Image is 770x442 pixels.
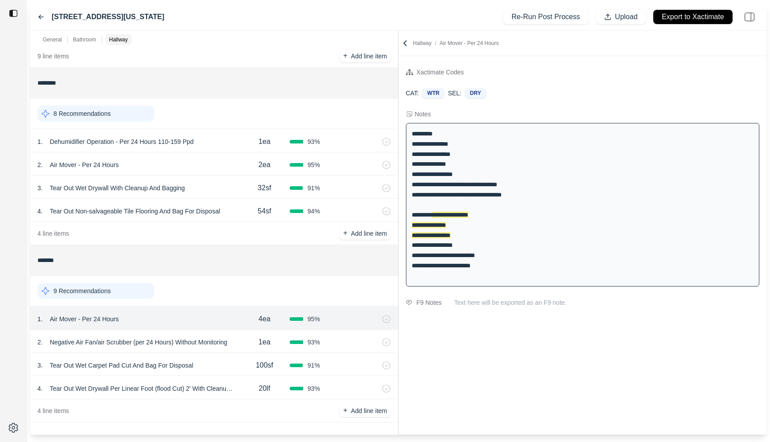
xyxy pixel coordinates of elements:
div: WTR [422,88,444,98]
p: Add line item [351,52,387,61]
p: Text here will be exported as an F9 note. [454,298,759,307]
p: 32sf [258,183,271,193]
p: Add line item [351,406,387,415]
p: Air Mover - Per 24 Hours [46,313,123,325]
p: Tear Out Wet Carpet Pad Cut And Bag For Disposal [46,359,197,372]
p: Upload [615,12,638,22]
p: + [343,51,347,61]
p: + [343,228,347,238]
p: 54sf [258,206,271,217]
p: Air Mover - Per 24 Hours [46,159,123,171]
p: 4 . [37,207,43,216]
p: Tear Out Wet Drywall With Cleanup And Bagging [46,182,188,194]
button: Export to Xactimate [653,10,733,24]
span: 95 % [307,315,320,323]
p: Hallway [109,36,128,43]
span: 93 % [307,384,320,393]
button: Upload [596,10,646,24]
img: right-panel.svg [740,7,759,27]
p: Add line item [351,229,387,238]
button: +Add line item [340,50,390,62]
span: Air Mover - Per 24 Hours [440,40,499,46]
label: [STREET_ADDRESS][US_STATE] [52,12,164,22]
span: 93 % [307,338,320,347]
span: / [432,40,440,46]
p: Tear Out Wet Drywall Per Linear Foot (flood Cut) 2' With Cleanup And Bagging [46,382,239,395]
button: +Add line item [340,227,390,240]
p: SEL: [448,89,461,98]
img: toggle sidebar [9,9,18,18]
img: comment [406,300,412,305]
p: 4 line items [37,406,69,415]
p: Tear Out Non-salvageable Tile Flooring And Bag For Disposal [46,205,224,217]
div: Xactimate Codes [417,67,464,78]
p: 3 . [37,361,43,370]
p: 9 Recommendations [53,286,111,295]
p: 2ea [258,160,270,170]
p: Export to Xactimate [662,12,724,22]
span: 95 % [307,160,320,169]
p: Negative Air Fan/air Scrubber (per 24 Hours) Without Monitoring [46,336,231,348]
p: 9 line items [37,52,69,61]
p: + [343,405,347,416]
span: 91 % [307,361,320,370]
p: General [43,36,62,43]
p: Re-Run Post Process [512,12,580,22]
p: 1ea [258,337,270,348]
p: 2 . [37,338,43,347]
div: Notes [415,110,431,119]
p: 1ea [258,136,270,147]
button: +Add line item [340,405,390,417]
p: Bathroom [73,36,96,43]
p: Hallway [413,40,499,47]
span: 91 % [307,184,320,192]
p: 2 . [37,160,43,169]
p: Dehumidifier Operation - Per 24 Hours 110-159 Ppd [46,135,197,148]
p: 4 line items [37,229,69,238]
p: 4ea [258,314,270,324]
p: 4 . [37,384,43,393]
p: 8 Recommendations [53,109,111,118]
p: CAT: [406,89,419,98]
p: 1 . [37,315,43,323]
p: 3 . [37,184,43,192]
span: 94 % [307,207,320,216]
p: 1 . [37,137,43,146]
div: F9 Notes [417,297,442,308]
span: 93 % [307,137,320,146]
button: Re-Run Post Process [503,10,589,24]
p: 100sf [256,360,273,371]
div: DRY [465,88,486,98]
p: 20lf [259,383,270,394]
